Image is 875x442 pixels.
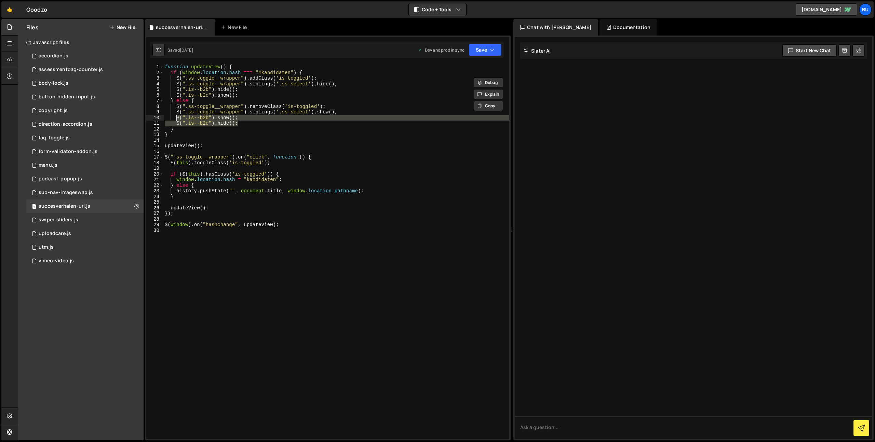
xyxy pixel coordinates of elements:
[26,24,39,31] h2: Files
[39,108,68,114] div: copyright.js
[146,81,164,87] div: 4
[26,63,144,77] div: 8232/31985.js
[39,231,71,237] div: uploadcare.js
[26,90,144,104] div: 8232/42588.js
[39,53,68,59] div: accordion.js
[146,75,164,81] div: 3
[110,25,135,30] button: New File
[796,3,857,16] a: [DOMAIN_NAME]
[146,154,164,160] div: 17
[26,131,144,145] div: 8232/32423.js
[474,78,503,88] button: Debug
[26,227,144,240] div: 8232/31987.js
[146,177,164,183] div: 21
[469,44,502,56] button: Save
[156,24,207,31] div: succesverhalen-url.js
[39,244,54,250] div: utm.js
[146,222,164,228] div: 29
[146,211,164,217] div: 27
[26,5,47,14] div: Goodzo
[221,24,250,31] div: New File
[18,36,144,49] div: Javascript files
[26,186,144,199] div: 8232/32427.js
[146,194,164,200] div: 24
[474,89,503,99] button: Explain
[39,258,74,264] div: vimeo-video.js
[146,126,164,132] div: 12
[409,3,466,16] button: Code + Tools
[39,80,68,86] div: body-lock.js
[26,104,144,118] div: 8232/31988.js
[26,254,144,268] div: 8232/31954.js
[32,204,36,210] span: 1
[146,217,164,222] div: 28
[146,149,164,155] div: 16
[146,70,164,76] div: 2
[146,199,164,205] div: 25
[180,47,193,53] div: [DATE]
[26,158,144,172] div: 8232/31756.js
[26,145,144,158] div: 8232/16785.js
[146,64,164,70] div: 1
[26,49,144,63] div: 8232/31953.js
[39,176,82,182] div: podcast-popup.js
[1,1,18,18] a: 🤙
[26,213,144,227] div: 8232/31925.js
[146,143,164,149] div: 15
[146,171,164,177] div: 20
[146,183,164,189] div: 22
[26,199,144,213] div: 8232/31944.js
[39,67,103,73] div: assessmentdag-counter.js
[146,109,164,115] div: 9
[39,203,90,209] div: succesverhalen-url.js
[39,135,70,141] div: faq-toggle.js
[474,101,503,111] button: Copy
[146,93,164,98] div: 6
[146,115,164,121] div: 10
[418,47,465,53] div: Dev and prod in sync
[39,217,78,223] div: swiper-sliders.js
[39,162,57,168] div: menu.js
[513,19,598,36] div: Chat with [PERSON_NAME]
[26,240,144,254] div: 8232/31758.js
[146,160,164,166] div: 18
[146,166,164,171] div: 19
[146,121,164,126] div: 11
[600,19,657,36] div: Documentation
[146,98,164,104] div: 7
[26,118,144,131] div: 8232/32422.js
[39,121,92,127] div: direction-accordion.js
[146,138,164,143] div: 14
[146,205,164,211] div: 26
[146,132,164,138] div: 13
[146,104,164,110] div: 8
[39,190,93,196] div: sub-nav-imageswap.js
[146,188,164,194] div: 23
[146,228,164,234] div: 30
[39,94,95,100] div: button-hidden-input.js
[782,44,837,57] button: Start new chat
[167,47,193,53] div: Saved
[26,172,144,186] div: 8232/31955.js
[39,149,97,155] div: form-validaton-addon.js
[859,3,872,16] a: Bu
[26,77,144,90] div: 8232/32424.js
[146,87,164,93] div: 5
[524,47,551,54] h2: Slater AI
